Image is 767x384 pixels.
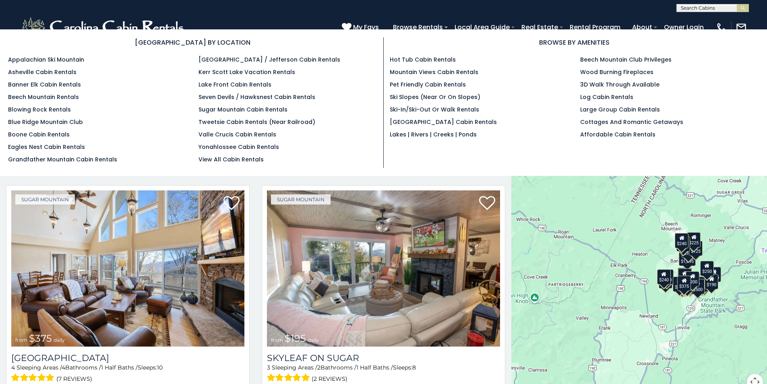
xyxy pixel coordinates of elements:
a: View All Cabin Rentals [198,155,264,163]
a: Boone Cabin Rentals [8,130,70,138]
div: $195 [695,277,709,292]
a: Rental Program [566,20,624,34]
a: Owner Login [660,20,708,34]
img: mail-regular-white.png [736,22,747,33]
img: White-1-2.png [20,15,187,39]
a: Pet Friendly Cabin Rentals [390,81,466,89]
a: Blue Ridge Mountain Club [8,118,83,126]
h3: Little Sugar Haven [11,353,244,363]
a: Kerr Scott Lake Vacation Rentals [198,68,295,76]
h3: BROWSE BY AMENITIES [390,37,759,47]
span: daily [308,337,319,343]
a: About [628,20,656,34]
a: Asheville Cabin Rentals [8,68,76,76]
a: Cottages and Romantic Getaways [580,118,683,126]
a: Local Area Guide [451,20,514,34]
span: 1 Half Baths / [101,364,138,371]
a: [GEOGRAPHIC_DATA] [11,353,244,363]
a: Beech Mountain Club Privileges [580,56,672,64]
div: $250 [700,261,714,276]
a: Mountain Views Cabin Rentals [390,68,478,76]
div: Sleeping Areas / Bathrooms / Sleeps: [267,363,500,384]
a: [GEOGRAPHIC_DATA] Cabin Rentals [390,118,497,126]
div: $300 [678,268,692,284]
span: (2 reviews) [312,374,347,384]
a: Ski Slopes (Near or On Slopes) [390,93,480,101]
a: Hot Tub Cabin Rentals [390,56,456,64]
a: Large Group Cabin Rentals [580,105,660,114]
div: $240 [675,233,689,248]
div: $225 [687,232,701,248]
span: 4 [62,364,65,371]
div: Sleeping Areas / Bathrooms / Sleeps: [11,363,244,384]
a: Add to favorites [223,195,240,212]
a: Ski-in/Ski-Out or Walk Rentals [390,105,479,114]
span: 8 [412,364,416,371]
div: $1,095 [679,251,696,266]
a: Blowing Rock Rentals [8,105,71,114]
a: Yonahlossee Cabin Rentals [198,143,279,151]
a: Skyleaf on Sugar from $195 daily [267,190,500,347]
span: 4 [11,364,15,371]
a: Affordable Cabin Rentals [580,130,655,138]
span: 1 Half Baths / [356,364,393,371]
a: Little Sugar Haven from $375 daily [11,190,244,347]
div: $125 [689,241,703,256]
span: from [15,337,27,343]
div: $190 [705,274,719,289]
div: $200 [686,271,700,287]
img: Little Sugar Haven [11,190,244,347]
span: 3 [267,364,270,371]
span: from [271,337,283,343]
a: Wood Burning Fireplaces [580,68,653,76]
h3: [GEOGRAPHIC_DATA] BY LOCATION [8,37,377,47]
a: Browse Rentals [389,20,447,34]
a: Log Cabin Rentals [580,93,633,101]
a: Seven Devils / Hawksnest Cabin Rentals [198,93,315,101]
img: Skyleaf on Sugar [267,190,500,347]
div: $155 [707,267,721,282]
span: $195 [285,332,306,344]
span: (7 reviews) [56,374,92,384]
a: Grandfather Mountain Cabin Rentals [8,155,117,163]
a: Lakes | Rivers | Creeks | Ponds [390,130,477,138]
a: Lake Front Cabin Rentals [198,81,271,89]
a: Sugar Mountain [271,194,331,204]
div: $240 [657,269,671,285]
a: Appalachian Ski Mountain [8,56,84,64]
a: Real Estate [517,20,562,34]
a: My Favs [342,22,381,33]
a: 3D Walk Through Available [580,81,659,89]
a: Sugar Mountain [15,194,75,204]
div: $375 [678,276,691,291]
span: 2 [317,364,320,371]
a: Add to favorites [479,195,495,212]
img: phone-regular-white.png [716,22,727,33]
a: Skyleaf on Sugar [267,353,500,363]
a: Eagles Nest Cabin Rentals [8,143,85,151]
a: Beech Mountain Rentals [8,93,79,101]
a: Banner Elk Cabin Rentals [8,81,81,89]
span: 10 [157,364,163,371]
a: Tweetsie Cabin Rentals (Near Railroad) [198,118,315,126]
div: $375 [673,277,686,292]
span: $375 [29,332,52,344]
a: [GEOGRAPHIC_DATA] / Jefferson Cabin Rentals [198,56,340,64]
a: Valle Crucis Cabin Rentals [198,130,276,138]
span: My Favs [353,22,379,32]
div: $190 [678,268,691,283]
a: Sugar Mountain Cabin Rentals [198,105,287,114]
span: daily [54,337,65,343]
